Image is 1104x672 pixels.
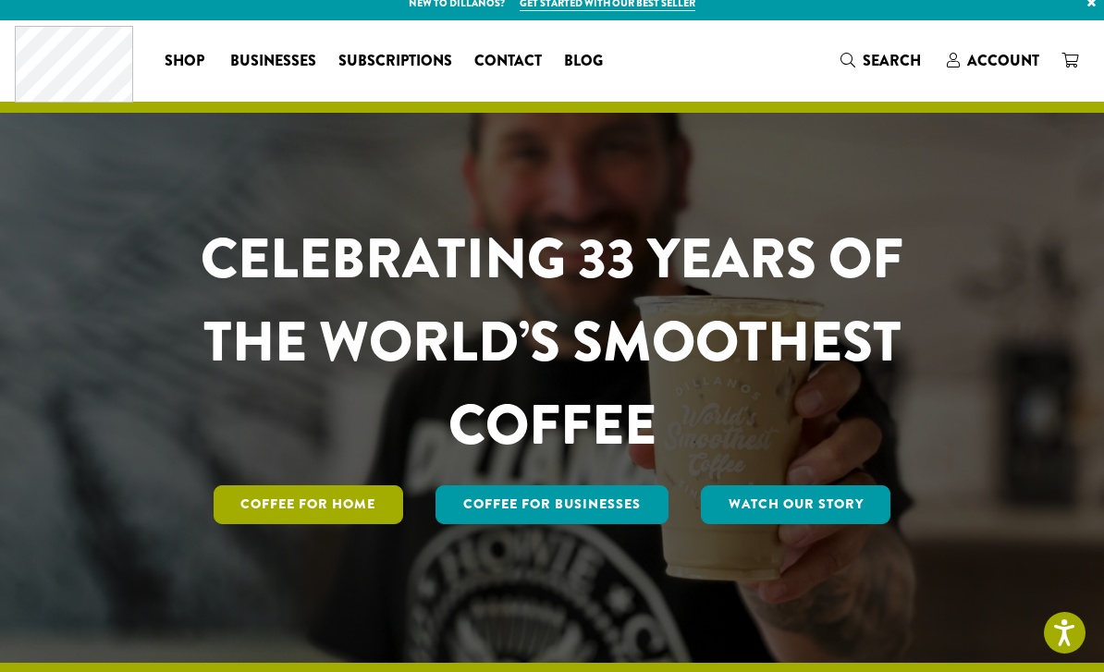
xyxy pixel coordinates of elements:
[149,217,956,467] h1: CELEBRATING 33 YEARS OF THE WORLD’S SMOOTHEST COFFEE
[338,50,452,73] span: Subscriptions
[967,50,1039,71] span: Account
[863,50,921,71] span: Search
[564,50,603,73] span: Blog
[829,45,936,76] a: Search
[701,485,891,524] a: Watch Our Story
[230,50,316,73] span: Businesses
[435,485,669,524] a: Coffee For Businesses
[153,46,219,76] a: Shop
[165,50,204,73] span: Shop
[474,50,542,73] span: Contact
[214,485,404,524] a: Coffee for Home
